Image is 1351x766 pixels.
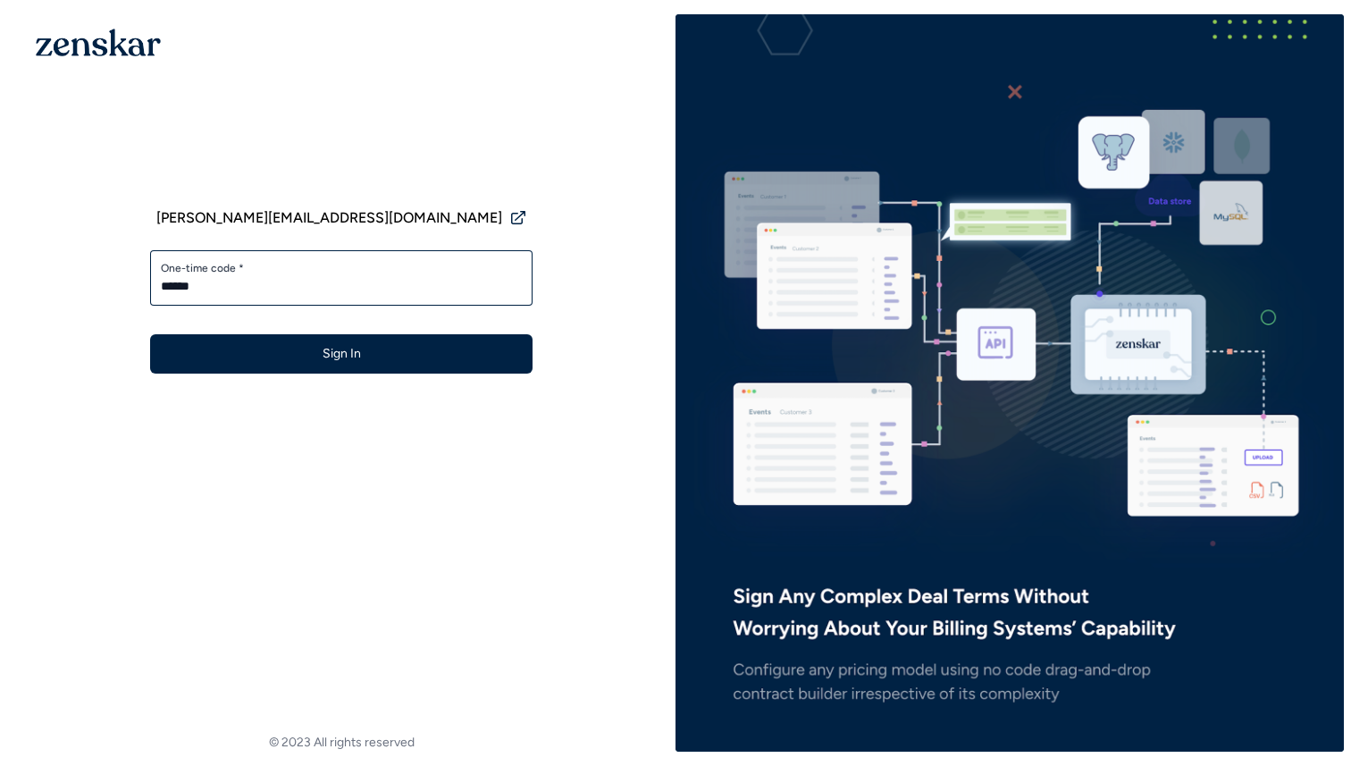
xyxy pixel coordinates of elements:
img: 1OGAJ2xQqyY4LXKgY66KYq0eOWRCkrZdAb3gUhuVAqdWPZE9SRJmCz+oDMSn4zDLXe31Ii730ItAGKgCKgCCgCikA4Av8PJUP... [36,29,161,56]
label: One-time code * [161,261,522,275]
button: Sign In [150,334,533,374]
span: [PERSON_NAME][EMAIL_ADDRESS][DOMAIN_NAME] [156,207,502,229]
footer: © 2023 All rights reserved [7,734,675,752]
